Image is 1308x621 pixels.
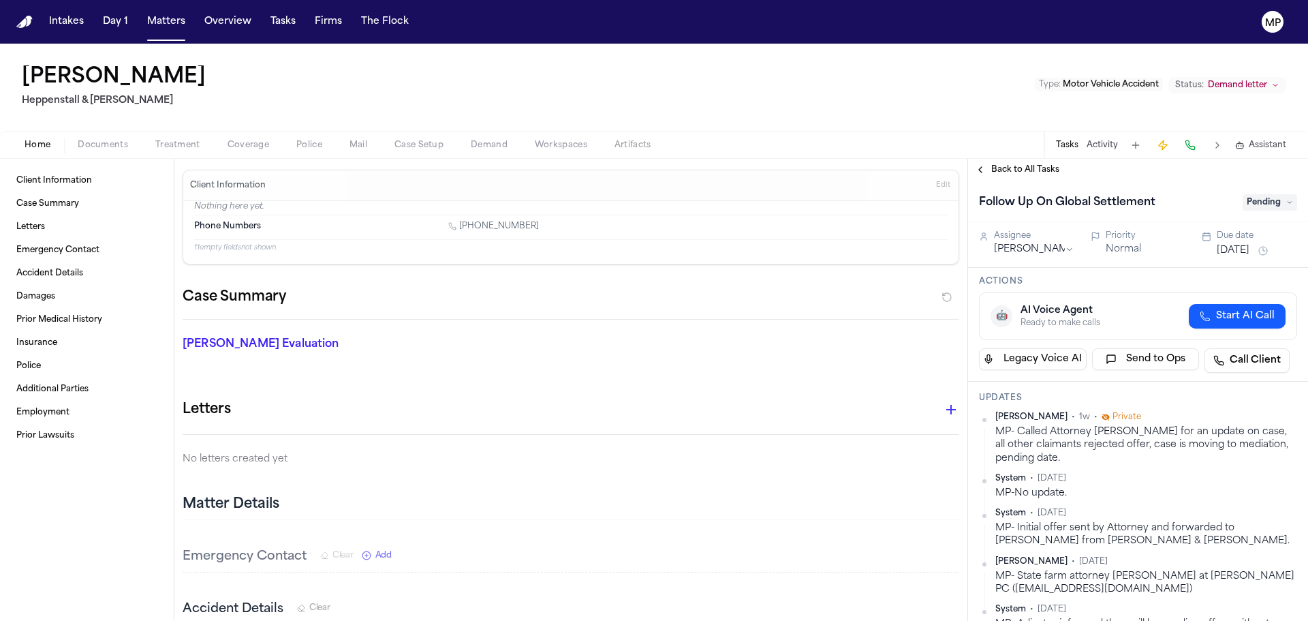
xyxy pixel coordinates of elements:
h2: Case Summary [183,286,286,308]
span: Start AI Call [1216,309,1275,323]
button: Make a Call [1181,136,1200,155]
button: Add New [362,550,392,561]
div: Priority [1106,230,1186,241]
span: System [995,508,1026,519]
span: Motor Vehicle Accident [1063,80,1159,89]
h3: Actions [979,276,1297,287]
span: Artifacts [614,140,651,151]
button: Legacy Voice AI [979,348,1087,370]
span: Back to All Tasks [991,164,1059,175]
a: Home [16,16,33,29]
p: 11 empty fields not shown. [194,243,948,253]
button: Normal [1106,243,1141,256]
img: Finch Logo [16,16,33,29]
span: Additional Parties [16,384,89,395]
button: Day 1 [97,10,134,34]
button: Overview [199,10,257,34]
span: Private [1112,412,1141,423]
text: MP [1265,18,1281,28]
button: Edit Type: Motor Vehicle Accident [1035,78,1163,91]
button: [DATE] [1217,244,1249,258]
button: Start AI Call [1189,304,1286,329]
button: Edit [932,175,954,196]
span: [PERSON_NAME] [995,556,1068,567]
span: Treatment [155,140,200,151]
button: Assistant [1235,140,1286,151]
div: Ready to make calls [1021,318,1100,329]
span: Coverage [228,140,269,151]
span: [DATE] [1038,473,1066,484]
span: Police [16,361,41,372]
span: Prior Lawsuits [16,430,74,441]
button: Activity [1087,140,1118,151]
span: 🤖 [996,309,1008,323]
span: Clear [309,603,330,614]
p: Nothing here yet. [194,201,948,215]
span: Prior Medical History [16,314,102,325]
span: Employment [16,407,69,418]
span: [DATE] [1038,604,1066,615]
a: Prior Medical History [11,309,163,331]
button: Change status from Demand letter [1168,77,1286,93]
span: • [1030,604,1033,615]
button: Tasks [265,10,301,34]
button: The Flock [356,10,414,34]
button: Clear Emergency Contact [320,550,354,561]
p: No letters created yet [183,451,959,468]
span: • [1030,508,1033,519]
span: Case Setup [394,140,443,151]
div: MP- Initial offer sent by Attorney and forwarded to [PERSON_NAME] from [PERSON_NAME] & [PERSON_NA... [995,521,1297,548]
button: Send to Ops [1092,348,1200,370]
span: • [1094,412,1097,423]
span: Pending [1243,194,1297,211]
div: MP- State farm attorney [PERSON_NAME] at [PERSON_NAME] PC ([EMAIL_ADDRESS][DOMAIN_NAME]) [995,570,1297,596]
div: AI Voice Agent [1021,304,1100,318]
span: Documents [78,140,128,151]
button: Add Task [1126,136,1145,155]
span: Type : [1039,80,1061,89]
h3: Emergency Contact [183,547,307,566]
button: Matters [142,10,191,34]
a: Additional Parties [11,378,163,400]
a: Accident Details [11,262,163,284]
a: Client Information [11,170,163,192]
button: Tasks [1056,140,1078,151]
a: Call 1 (609) 558-3066 [448,221,539,232]
a: Insurance [11,332,163,354]
span: Case Summary [16,198,79,209]
button: Clear Accident Details [297,603,330,614]
span: Assistant [1249,140,1286,151]
div: Due date [1217,230,1297,241]
span: Damages [16,291,55,302]
span: [PERSON_NAME] [995,412,1068,423]
div: Assignee [994,230,1074,241]
span: • [1072,412,1075,423]
span: Emergency Contact [16,245,99,256]
span: Demand letter [1208,80,1267,91]
h1: Letters [183,399,231,421]
a: Emergency Contact [11,239,163,261]
a: Damages [11,286,163,307]
a: Case Summary [11,193,163,215]
span: • [1030,473,1033,484]
span: [DATE] [1038,508,1066,519]
span: Mail [349,140,367,151]
button: Intakes [44,10,89,34]
span: System [995,604,1026,615]
div: MP- Called Attorney [PERSON_NAME] for an update on case, all other claimants rejected offer, case... [995,425,1297,465]
a: Police [11,355,163,377]
h1: [PERSON_NAME] [22,65,206,90]
button: Snooze task [1255,243,1271,259]
span: 1w [1079,412,1090,423]
a: Call Client [1204,348,1290,373]
a: Prior Lawsuits [11,425,163,446]
span: Clear [332,550,354,561]
span: Letters [16,222,45,232]
span: Phone Numbers [194,221,261,232]
span: Edit [936,181,950,190]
